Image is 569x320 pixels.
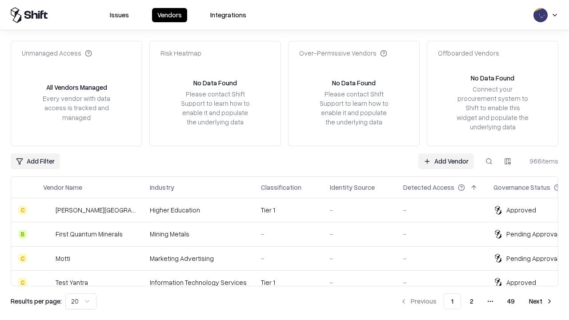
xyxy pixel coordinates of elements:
[330,254,389,263] div: -
[56,205,136,215] div: [PERSON_NAME][GEOGRAPHIC_DATA]
[46,83,107,92] div: All Vendors Managed
[330,278,389,287] div: -
[104,8,134,22] button: Issues
[444,293,461,309] button: 1
[330,205,389,215] div: -
[403,254,479,263] div: -
[403,205,479,215] div: -
[456,84,529,132] div: Connect your procurement system to Shift to enable this widget and populate the underlying data
[471,73,514,83] div: No Data Found
[150,278,247,287] div: Information Technology Services
[261,254,316,263] div: -
[506,229,559,239] div: Pending Approval
[18,230,27,239] div: B
[261,183,301,192] div: Classification
[150,183,174,192] div: Industry
[418,153,474,169] a: Add Vendor
[317,89,391,127] div: Please contact Shift Support to learn how to enable it and populate the underlying data
[500,293,522,309] button: 49
[395,293,558,309] nav: pagination
[150,229,247,239] div: Mining Metals
[56,254,70,263] div: Motti
[523,156,558,166] div: 966 items
[43,230,52,239] img: First Quantum Minerals
[493,183,550,192] div: Governance Status
[299,48,387,58] div: Over-Permissive Vendors
[43,206,52,215] img: Reichman University
[43,278,52,287] img: Test Yantra
[205,8,252,22] button: Integrations
[524,293,558,309] button: Next
[18,278,27,287] div: C
[463,293,481,309] button: 2
[56,229,123,239] div: First Quantum Minerals
[403,183,454,192] div: Detected Access
[150,254,247,263] div: Marketing Advertising
[11,296,62,306] p: Results per page:
[506,254,559,263] div: Pending Approval
[330,229,389,239] div: -
[18,206,27,215] div: C
[178,89,252,127] div: Please contact Shift Support to learn how to enable it and populate the underlying data
[261,229,316,239] div: -
[40,94,113,122] div: Every vendor with data access is tracked and managed
[261,278,316,287] div: Tier 1
[18,254,27,263] div: C
[403,229,479,239] div: -
[160,48,201,58] div: Risk Heatmap
[22,48,92,58] div: Unmanaged Access
[193,78,237,88] div: No Data Found
[150,205,247,215] div: Higher Education
[261,205,316,215] div: Tier 1
[152,8,187,22] button: Vendors
[403,278,479,287] div: -
[506,278,536,287] div: Approved
[332,78,376,88] div: No Data Found
[330,183,375,192] div: Identity Source
[56,278,88,287] div: Test Yantra
[506,205,536,215] div: Approved
[43,183,82,192] div: Vendor Name
[43,254,52,263] img: Motti
[11,153,60,169] button: Add Filter
[438,48,499,58] div: Offboarded Vendors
